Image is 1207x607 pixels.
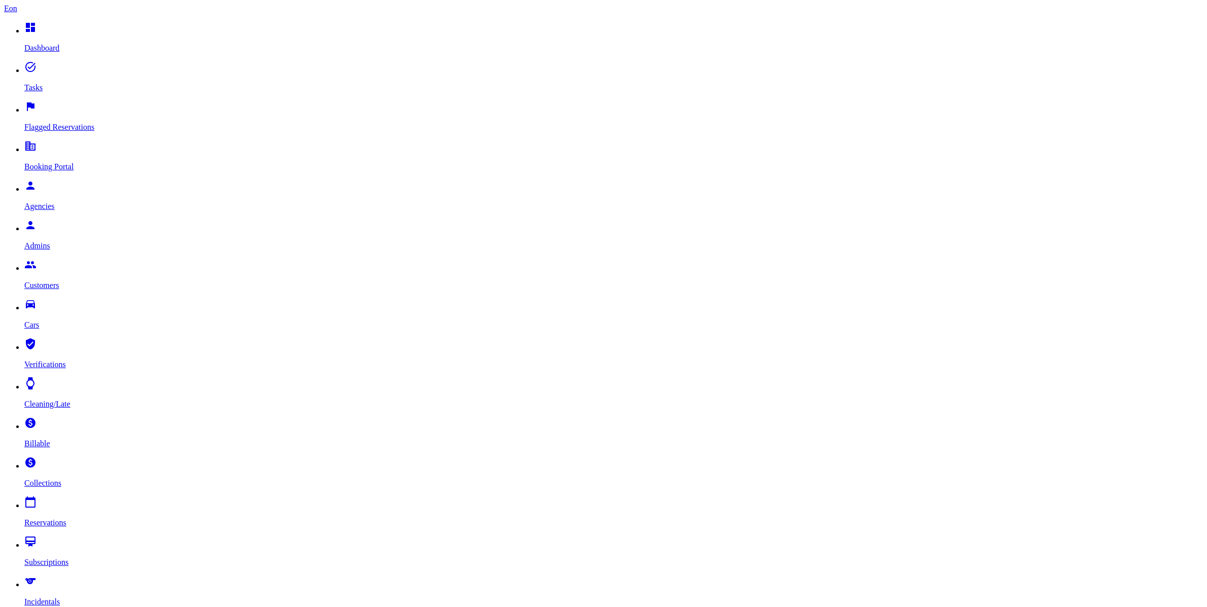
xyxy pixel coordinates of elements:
i: drive_eta [24,298,36,310]
a: flag Flagged Reservations [24,105,1203,132]
p: Verifications [24,360,1203,369]
p: Incidentals [24,597,1203,606]
p: Dashboard [24,44,1203,53]
i: dashboard [24,21,36,33]
i: person [24,180,36,192]
p: Cleaning/Late [24,400,1203,409]
a: watch Cleaning/Late [24,382,1203,409]
i: paid [24,456,36,469]
i: calendar_today [24,496,36,508]
p: Collections [24,479,1203,488]
p: Tasks [24,83,1203,92]
a: task_alt Tasks [24,66,1203,92]
a: paid Billable [24,422,1203,448]
p: Subscriptions [24,558,1203,567]
i: people [24,259,36,271]
a: drive_eta Cars [24,303,1203,330]
a: corporate_fare Booking Portal [24,145,1203,171]
a: verified_user Verifications [24,343,1203,369]
p: Agencies [24,202,1203,211]
a: card_membership Subscriptions [24,541,1203,567]
p: Cars [24,320,1203,330]
a: sports Incidentals [24,580,1203,606]
i: watch [24,377,36,389]
i: flag [24,100,36,113]
p: Booking Portal [24,162,1203,171]
p: Reservations [24,518,1203,527]
a: paid Collections [24,461,1203,488]
i: card_membership [24,535,36,548]
i: task_alt [24,61,36,73]
i: corporate_fare [24,140,36,152]
a: dashboard Dashboard [24,26,1203,53]
i: paid [24,417,36,429]
a: person Agencies [24,185,1203,211]
a: Eon [4,4,17,13]
p: Flagged Reservations [24,123,1203,132]
a: people Customers [24,264,1203,290]
a: person Admins [24,224,1203,251]
i: verified_user [24,338,36,350]
i: sports [24,575,36,587]
p: Customers [24,281,1203,290]
i: person [24,219,36,231]
p: Admins [24,241,1203,251]
p: Billable [24,439,1203,448]
a: calendar_today Reservations [24,501,1203,527]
